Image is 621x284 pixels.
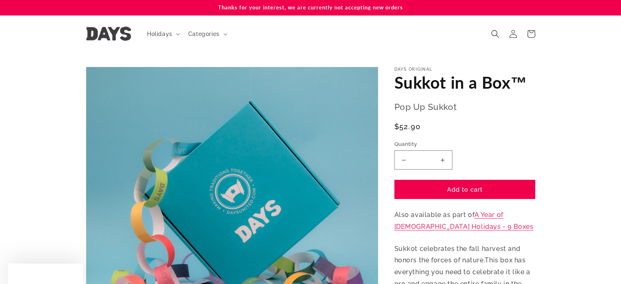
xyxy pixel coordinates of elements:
[188,30,220,38] span: Categories
[147,30,172,38] span: Holidays
[183,25,231,42] summary: Categories
[394,180,535,199] button: Add to cart
[394,72,535,93] h1: Sukkot in a Box™
[394,121,421,132] span: $52.90
[142,25,183,42] summary: Holidays
[86,27,131,41] img: Days United
[394,99,535,115] p: Pop Up Sukkot
[486,25,504,43] summary: Search
[394,67,535,72] p: Days Original
[394,211,534,230] a: A Year of [DEMOGRAPHIC_DATA] Holidays - 9 Boxes
[394,140,535,148] label: Quantity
